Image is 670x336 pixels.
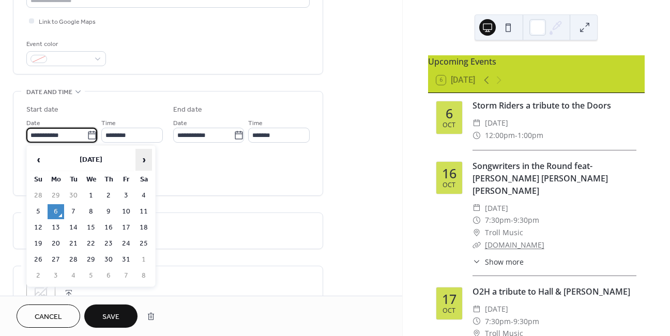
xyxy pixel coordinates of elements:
[118,204,134,219] td: 10
[513,214,539,226] span: 9:30pm
[101,118,116,129] span: Time
[48,220,64,235] td: 13
[65,220,82,235] td: 14
[485,117,508,129] span: [DATE]
[135,204,152,219] td: 11
[118,268,134,283] td: 7
[473,214,481,226] div: ​
[248,118,263,129] span: Time
[65,252,82,267] td: 28
[26,104,58,115] div: Start date
[135,172,152,187] th: Sa
[118,172,134,187] th: Fr
[39,17,96,27] span: Link to Google Maps
[83,220,99,235] td: 15
[100,252,117,267] td: 30
[485,315,511,328] span: 7:30pm
[83,172,99,187] th: We
[100,188,117,203] td: 2
[473,117,481,129] div: ​
[118,188,134,203] td: 3
[65,268,82,283] td: 4
[473,202,481,215] div: ​
[485,240,544,250] a: [DOMAIN_NAME]
[83,204,99,219] td: 8
[118,252,134,267] td: 31
[83,268,99,283] td: 5
[473,256,524,267] button: ​Show more
[65,236,82,251] td: 21
[48,204,64,219] td: 6
[48,149,134,171] th: [DATE]
[473,286,630,297] a: O2H a tribute to Hall & [PERSON_NAME]
[485,214,511,226] span: 7:30pm
[473,315,481,328] div: ​
[513,315,539,328] span: 9:30pm
[515,129,517,142] span: -
[31,149,46,170] span: ‹
[65,188,82,203] td: 30
[48,172,64,187] th: Mo
[118,220,134,235] td: 17
[173,104,202,115] div: End date
[102,312,119,323] span: Save
[118,236,134,251] td: 24
[473,226,481,239] div: ​
[26,87,72,98] span: Date and time
[83,252,99,267] td: 29
[30,236,47,251] td: 19
[511,214,513,226] span: -
[48,252,64,267] td: 27
[100,204,117,219] td: 9
[473,129,481,142] div: ​
[30,188,47,203] td: 28
[26,118,40,129] span: Date
[511,315,513,328] span: -
[135,252,152,267] td: 1
[83,188,99,203] td: 1
[443,182,455,189] div: Oct
[485,129,515,142] span: 12:00pm
[173,118,187,129] span: Date
[26,279,55,308] div: ;
[26,39,104,50] div: Event color
[65,172,82,187] th: Tu
[473,303,481,315] div: ​
[485,202,508,215] span: [DATE]
[83,236,99,251] td: 22
[30,204,47,219] td: 5
[442,167,456,180] div: 16
[442,293,456,306] div: 17
[473,256,481,267] div: ​
[473,99,636,112] div: Storm Riders a tribute to the Doors
[473,160,608,196] a: Songwriters in the Round feat- [PERSON_NAME] [PERSON_NAME] [PERSON_NAME]
[517,129,543,142] span: 1:00pm
[485,256,524,267] span: Show more
[84,304,138,328] button: Save
[135,188,152,203] td: 4
[100,220,117,235] td: 16
[48,188,64,203] td: 29
[30,220,47,235] td: 12
[446,107,453,120] div: 6
[30,268,47,283] td: 2
[100,172,117,187] th: Th
[100,268,117,283] td: 6
[35,312,62,323] span: Cancel
[48,268,64,283] td: 3
[135,236,152,251] td: 25
[473,239,481,251] div: ​
[135,268,152,283] td: 8
[428,55,645,68] div: Upcoming Events
[135,220,152,235] td: 18
[100,236,117,251] td: 23
[485,303,508,315] span: [DATE]
[65,204,82,219] td: 7
[136,149,151,170] span: ›
[48,236,64,251] td: 20
[443,308,455,314] div: Oct
[485,226,523,239] span: Troll Music
[443,122,455,129] div: Oct
[17,304,80,328] button: Cancel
